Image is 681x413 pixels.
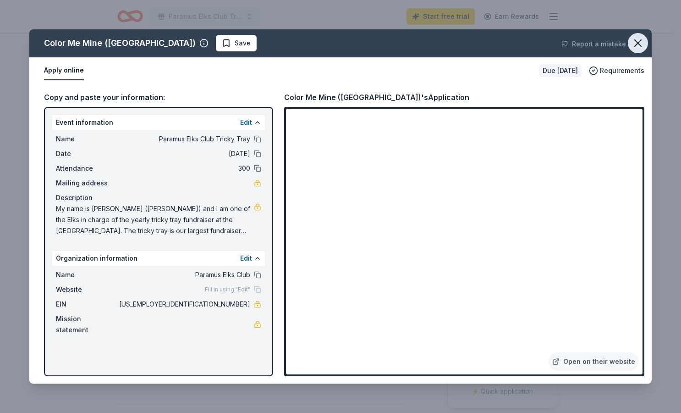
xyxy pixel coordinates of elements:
div: Description [56,192,261,203]
span: My name is [PERSON_NAME] ([PERSON_NAME]) and I am one of the Elks in charge of the yearly tricky ... [56,203,254,236]
span: [US_EMPLOYER_IDENTIFICATION_NUMBER] [117,299,250,310]
div: Due [DATE] [539,64,582,77]
span: Save [235,38,251,49]
span: Paramus Elks Club Tricky Tray [117,134,250,145]
button: Edit [240,117,252,128]
div: Copy and paste your information: [44,91,273,103]
span: Paramus Elks Club [117,269,250,280]
span: Attendance [56,163,117,174]
button: Save [216,35,257,51]
button: Apply online [44,61,84,80]
button: Requirements [589,65,644,76]
div: Event information [52,115,265,130]
span: [DATE] [117,148,250,159]
span: Name [56,134,117,145]
div: Organization information [52,251,265,266]
span: Mailing address [56,178,117,189]
a: Open on their website [549,352,639,371]
span: 300 [117,163,250,174]
span: Date [56,148,117,159]
div: Color Me Mine ([GEOGRAPHIC_DATA]) [44,36,196,50]
span: Mission statement [56,313,117,335]
span: EIN [56,299,117,310]
button: Edit [240,253,252,264]
span: Fill in using "Edit" [205,286,250,293]
span: Website [56,284,117,295]
span: Name [56,269,117,280]
span: Requirements [600,65,644,76]
button: Report a mistake [561,39,626,50]
div: Color Me Mine ([GEOGRAPHIC_DATA])'s Application [284,91,469,103]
